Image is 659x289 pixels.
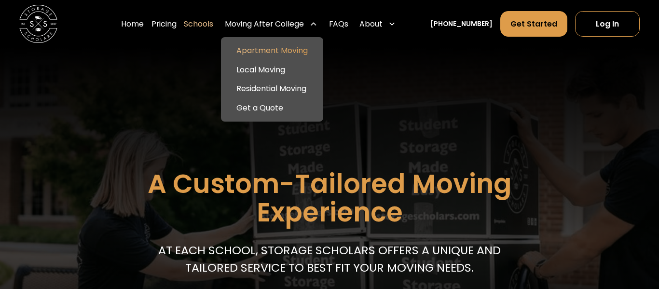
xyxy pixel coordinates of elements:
a: FAQs [329,11,348,37]
h1: A Custom-Tailored Moving Experience [100,170,559,228]
div: About [359,18,383,30]
div: Moving After College [221,11,321,37]
div: Moving After College [225,18,304,30]
a: Residential Moving [225,79,319,98]
a: Pricing [151,11,177,37]
nav: Moving After College [221,37,323,121]
img: Storage Scholars main logo [19,5,57,43]
a: Home [121,11,144,37]
a: Apartment Moving [225,41,319,60]
a: Get Started [500,11,567,37]
a: Log In [575,11,640,37]
a: Local Moving [225,60,319,80]
div: About [356,11,400,37]
p: At each school, storage scholars offers a unique and tailored service to best fit your Moving needs. [155,242,504,276]
a: Get a Quote [225,98,319,118]
a: [PHONE_NUMBER] [430,19,493,29]
a: Schools [184,11,213,37]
